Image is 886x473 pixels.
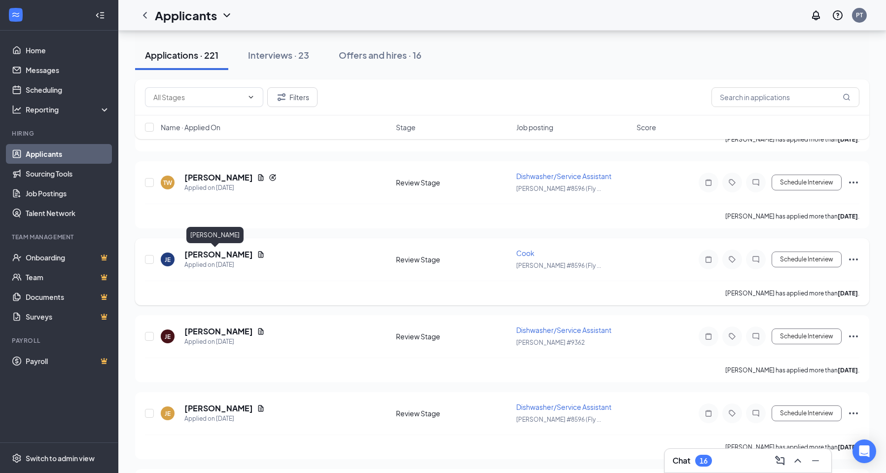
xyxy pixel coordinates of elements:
[516,262,601,269] span: [PERSON_NAME] #8596 (Fly ...
[774,455,786,467] svg: ComposeMessage
[145,49,218,61] div: Applications · 221
[186,227,244,243] div: [PERSON_NAME]
[221,9,233,21] svg: ChevronDown
[790,453,806,469] button: ChevronUp
[516,339,585,346] span: [PERSON_NAME] #9362
[11,10,21,20] svg: WorkstreamLogo
[810,455,821,467] svg: Minimize
[26,80,110,100] a: Scheduling
[726,332,738,340] svg: Tag
[772,252,842,267] button: Schedule Interview
[516,416,601,423] span: [PERSON_NAME] #8596 (Fly ...
[184,260,265,270] div: Applied on [DATE]
[726,409,738,417] svg: Tag
[848,177,859,188] svg: Ellipses
[247,93,255,101] svg: ChevronDown
[772,453,788,469] button: ComposeMessage
[726,179,738,186] svg: Tag
[165,332,171,341] div: JE
[155,7,217,24] h1: Applicants
[848,254,859,265] svg: Ellipses
[810,9,822,21] svg: Notifications
[848,407,859,419] svg: Ellipses
[838,443,858,451] b: [DATE]
[838,213,858,220] b: [DATE]
[726,255,738,263] svg: Tag
[725,289,859,297] p: [PERSON_NAME] has applied more than .
[792,455,804,467] svg: ChevronUp
[848,330,859,342] svg: Ellipses
[165,255,171,264] div: JE
[184,403,253,414] h5: [PERSON_NAME]
[26,183,110,203] a: Job Postings
[673,455,690,466] h3: Chat
[750,255,762,263] svg: ChatInactive
[26,307,110,327] a: SurveysCrown
[516,185,601,192] span: [PERSON_NAME] #8596 (Fly ...
[339,49,422,61] div: Offers and hires · 16
[248,49,309,61] div: Interviews · 23
[26,453,95,463] div: Switch to admin view
[516,402,611,411] span: Dishwasher/Service Assistant
[516,122,553,132] span: Job posting
[396,122,416,132] span: Stage
[26,267,110,287] a: TeamCrown
[184,337,265,347] div: Applied on [DATE]
[396,255,510,264] div: Review Stage
[153,92,243,103] input: All Stages
[750,179,762,186] svg: ChatInactive
[838,366,858,374] b: [DATE]
[165,409,171,418] div: JE
[396,178,510,187] div: Review Stage
[26,60,110,80] a: Messages
[516,172,611,181] span: Dishwasher/Service Assistant
[808,453,823,469] button: Minimize
[95,10,105,20] svg: Collapse
[703,179,714,186] svg: Note
[257,174,265,182] svg: Document
[184,172,253,183] h5: [PERSON_NAME]
[516,326,611,334] span: Dishwasher/Service Assistant
[852,439,876,463] div: Open Intercom Messenger
[703,409,714,417] svg: Note
[163,179,172,187] div: TW
[184,414,265,424] div: Applied on [DATE]
[700,457,708,465] div: 16
[703,255,714,263] svg: Note
[725,443,859,451] p: [PERSON_NAME] has applied more than .
[161,122,220,132] span: Name · Applied On
[26,40,110,60] a: Home
[856,11,863,19] div: PT
[184,326,253,337] h5: [PERSON_NAME]
[257,251,265,258] svg: Document
[267,87,318,107] button: Filter Filters
[184,183,277,193] div: Applied on [DATE]
[12,453,22,463] svg: Settings
[26,287,110,307] a: DocumentsCrown
[725,366,859,374] p: [PERSON_NAME] has applied more than .
[257,404,265,412] svg: Document
[396,331,510,341] div: Review Stage
[832,9,844,21] svg: QuestionInfo
[12,129,108,138] div: Hiring
[26,164,110,183] a: Sourcing Tools
[750,332,762,340] svg: ChatInactive
[26,351,110,371] a: PayrollCrown
[257,327,265,335] svg: Document
[843,93,851,101] svg: MagnifyingGlass
[772,405,842,421] button: Schedule Interview
[703,332,714,340] svg: Note
[711,87,859,107] input: Search in applications
[184,249,253,260] h5: [PERSON_NAME]
[396,408,510,418] div: Review Stage
[139,9,151,21] svg: ChevronLeft
[12,336,108,345] div: Payroll
[12,105,22,114] svg: Analysis
[26,144,110,164] a: Applicants
[26,203,110,223] a: Talent Network
[750,409,762,417] svg: ChatInactive
[26,248,110,267] a: OnboardingCrown
[772,328,842,344] button: Schedule Interview
[772,175,842,190] button: Schedule Interview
